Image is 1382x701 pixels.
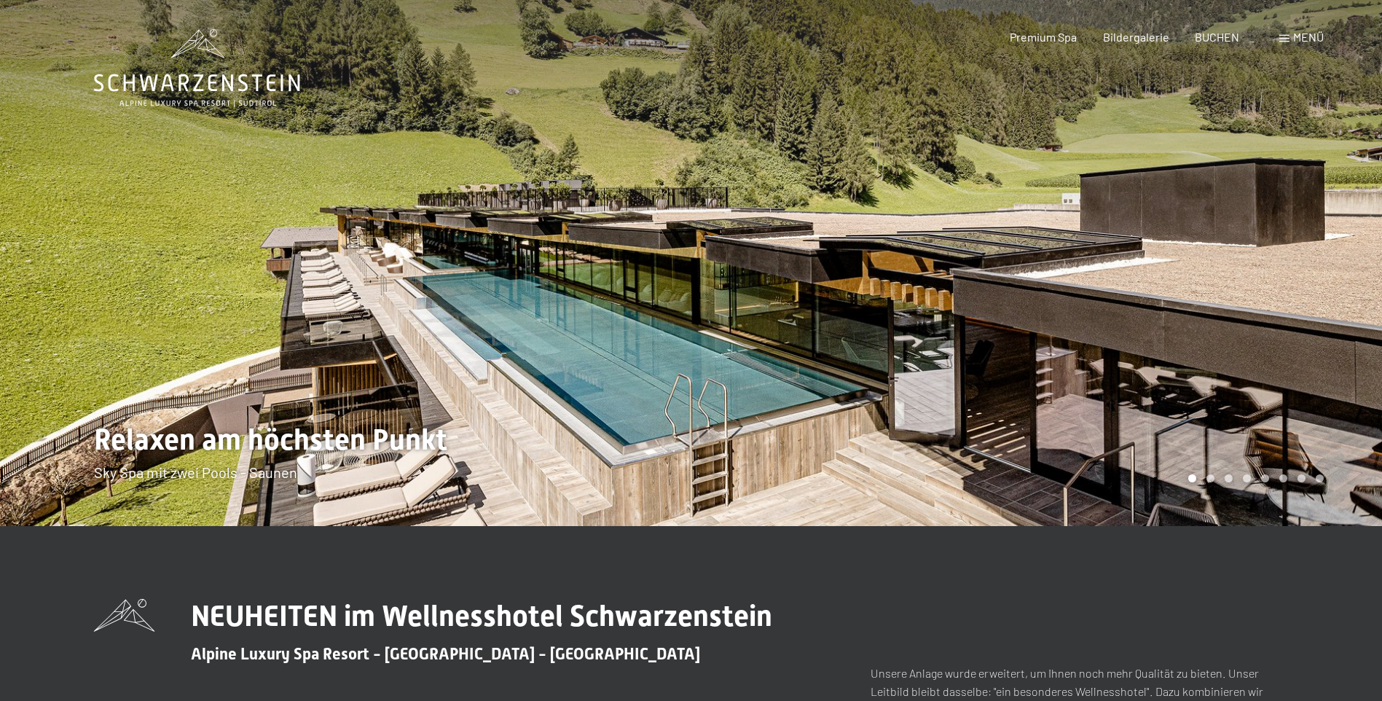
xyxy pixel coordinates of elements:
[1183,474,1324,482] div: Carousel Pagination
[191,645,700,663] span: Alpine Luxury Spa Resort - [GEOGRAPHIC_DATA] - [GEOGRAPHIC_DATA]
[1103,30,1169,44] a: Bildergalerie
[1316,474,1324,482] div: Carousel Page 8
[1243,474,1251,482] div: Carousel Page 4
[1225,474,1233,482] div: Carousel Page 3
[1206,474,1214,482] div: Carousel Page 2
[1195,30,1239,44] a: BUCHEN
[1261,474,1269,482] div: Carousel Page 5
[1010,30,1077,44] a: Premium Spa
[1188,474,1196,482] div: Carousel Page 1 (Current Slide)
[1297,474,1306,482] div: Carousel Page 7
[1293,30,1324,44] span: Menü
[191,599,772,633] span: NEUHEITEN im Wellnesshotel Schwarzenstein
[1279,474,1287,482] div: Carousel Page 6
